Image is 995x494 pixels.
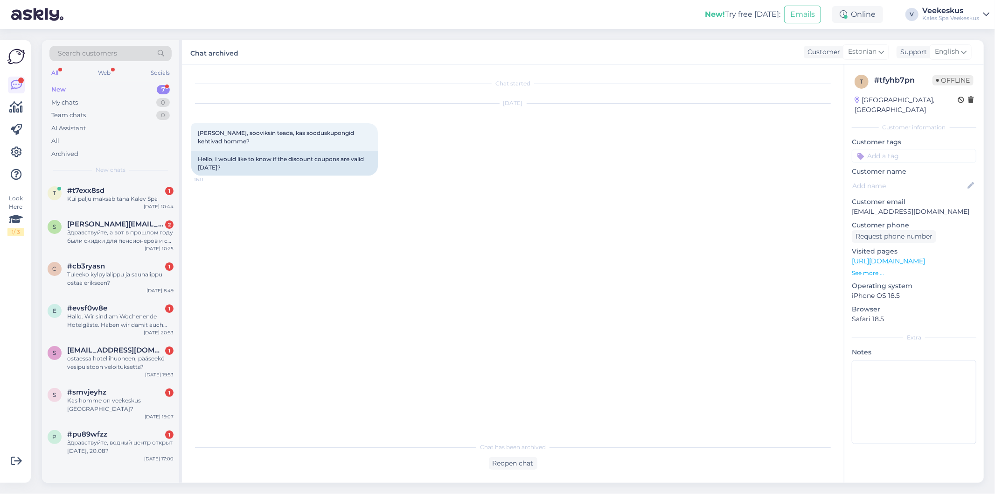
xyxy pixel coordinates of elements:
a: [URL][DOMAIN_NAME] [852,257,925,265]
div: 0 [156,98,170,107]
b: New! [705,10,725,19]
a: VeekeskusKales Spa Veekeskus [922,7,989,22]
div: 2 [165,220,174,229]
div: [DATE] 19:07 [145,413,174,420]
div: All [49,67,60,79]
div: Kas homme on veekeskus [GEOGRAPHIC_DATA]? [67,396,174,413]
div: Customer information [852,123,976,132]
p: Customer tags [852,137,976,147]
div: AI Assistant [51,124,86,133]
p: Customer email [852,197,976,207]
div: V [905,8,918,21]
span: #t7exx8sd [67,186,104,195]
span: Estonian [848,47,877,57]
div: [DATE] 8:49 [146,287,174,294]
div: Hallo. Wir sind am Wochenende Hotelgäste. Haben wir damit auch kostenfreien Eintritt in den Wasse... [67,312,174,329]
div: Look Here [7,194,24,236]
div: 7 [157,85,170,94]
div: 0 [156,111,170,120]
div: 1 [165,187,174,195]
img: Askly Logo [7,48,25,65]
div: 1 [165,388,174,397]
span: saana.viertokangas@student.vaasa.fi [67,346,164,354]
div: Web [97,67,113,79]
div: [DATE] 19:53 [145,371,174,378]
div: Здравствуйте, водный центр открыт [DATE], 20.08? [67,438,174,455]
div: [GEOGRAPHIC_DATA], [GEOGRAPHIC_DATA] [855,95,958,115]
span: Search customers [58,49,117,58]
p: Browser [852,304,976,314]
div: Kales Spa Veekeskus [922,14,979,22]
span: e [53,307,56,314]
p: Customer name [852,167,976,176]
div: Extra [852,333,976,342]
div: Socials [149,67,172,79]
span: t [860,78,863,85]
div: [DATE] 17:00 [144,455,174,462]
div: Archived [51,149,78,159]
div: [DATE] [191,99,835,107]
div: Hello, I would like to know if the discount coupons are valid [DATE]? [191,151,378,176]
button: Emails [784,6,821,23]
div: My chats [51,98,78,107]
p: Safari 18.5 [852,314,976,324]
div: # tfyhb7pn [874,75,932,86]
span: New chats [96,166,125,174]
div: [DATE] 20:53 [144,329,174,336]
p: Visited pages [852,247,976,256]
span: [PERSON_NAME], sooviksin teada, kas sooduskupongid kehtivad homme? [198,129,355,145]
span: s [53,349,56,356]
span: p [53,433,57,440]
div: Try free [DATE]: [705,9,780,20]
div: ostaessa hotellihuoneen, pääseekö vesipuistoon veloituksetta? [67,354,174,371]
div: Online [832,6,883,23]
span: 16:11 [194,176,229,183]
span: Offline [932,75,974,85]
span: English [935,47,959,57]
span: #evsf0w8e [67,304,107,312]
p: Operating system [852,281,976,291]
span: #smvjeyhz [67,388,106,396]
div: Team chats [51,111,86,120]
div: [DATE] 10:25 [145,245,174,252]
div: Customer [804,47,840,57]
input: Add a tag [852,149,976,163]
span: c [53,265,57,272]
p: [EMAIL_ADDRESS][DOMAIN_NAME] [852,207,976,217]
span: s [53,391,56,398]
div: Здравствуйте, а вот в прошлом году были скидки для пенсионеров и с инвалидностью до 3 евро за 1,5... [67,228,174,245]
div: 1 [165,346,174,355]
div: 1 / 3 [7,228,24,236]
div: Reopen chat [489,457,537,470]
div: 1 [165,262,174,271]
div: Chat started [191,79,835,88]
span: t [53,190,56,197]
span: #cb3ryasn [67,262,105,270]
div: Request phone number [852,230,936,243]
div: Support [897,47,927,57]
div: Kui palju maksab täna Kalev Spa [67,195,174,203]
span: sergey.pugach7@gmail.com [67,220,164,228]
p: See more ... [852,269,976,277]
span: s [53,223,56,230]
input: Add name [852,181,966,191]
div: 1 [165,430,174,439]
label: Chat archived [190,46,238,58]
div: [DATE] 10:44 [144,203,174,210]
p: Notes [852,347,976,357]
p: iPhone OS 18.5 [852,291,976,301]
span: #pu89wfzz [67,430,107,438]
span: Chat has been archived [480,443,546,452]
div: 1 [165,304,174,313]
div: New [51,85,66,94]
div: Tuleeko kylpylälippu ja saunalippu ostaa erikseen? [67,270,174,287]
div: All [51,136,59,146]
p: Customer phone [852,220,976,230]
div: Veekeskus [922,7,979,14]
